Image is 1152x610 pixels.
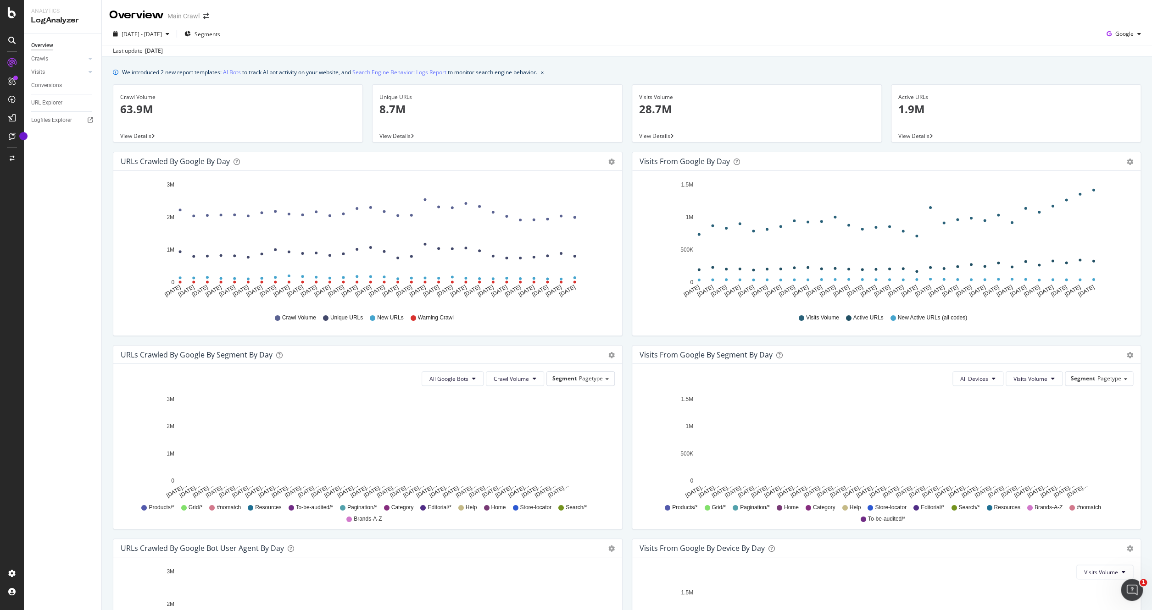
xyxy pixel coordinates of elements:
span: Brands-A-Z [354,515,382,523]
text: [DATE] [232,284,250,298]
div: gear [608,159,615,165]
div: Visits from Google by day [640,157,730,166]
div: gear [1127,352,1133,358]
text: 1.5M [681,181,693,188]
text: 3M [167,181,174,188]
text: [DATE] [163,284,182,298]
div: Analytics [31,7,94,15]
div: gear [608,545,615,552]
button: Visits Volume [1076,565,1133,579]
div: Overview [109,7,164,23]
div: [DATE] [145,47,163,55]
div: URL Explorer [31,98,62,108]
text: [DATE] [463,284,481,298]
div: Logfiles Explorer [31,115,72,125]
span: Pagination/* [740,504,770,511]
div: Main Crawl [167,11,200,21]
text: 1M [685,214,693,220]
text: [DATE] [886,284,905,298]
div: Tooltip anchor [19,132,28,140]
span: 1 [1140,579,1147,586]
p: 28.7M [639,101,874,117]
span: Products/* [672,504,697,511]
span: New URLs [377,314,403,322]
span: #nomatch [1077,504,1101,511]
span: Visits Volume [1084,568,1118,576]
text: [DATE] [327,284,345,298]
text: 1M [685,423,693,429]
text: [DATE] [340,284,359,298]
div: Active URLs [898,93,1134,101]
text: [DATE] [422,284,440,298]
span: Crawl Volume [494,375,529,383]
text: [DATE] [490,284,508,298]
text: [DATE] [805,284,823,298]
text: [DATE] [435,284,454,298]
text: [DATE] [696,284,714,298]
text: [DATE] [818,284,836,298]
div: Crawl Volume [120,93,356,101]
span: Resources [994,504,1020,511]
button: Visits Volume [1006,371,1063,386]
span: Category [391,504,414,511]
div: A chart. [121,393,614,500]
span: Home [784,504,799,511]
text: 500K [680,247,693,253]
text: 0 [171,279,174,286]
span: Brands-A-Z [1035,504,1063,511]
text: [DATE] [900,284,918,298]
span: Category [813,504,835,511]
text: [DATE] [981,284,1000,298]
span: Segments [195,30,220,38]
div: gear [1127,159,1133,165]
text: [DATE] [259,284,277,298]
text: [DATE] [367,284,386,298]
text: [DATE] [927,284,946,298]
span: Visits Volume [806,314,839,322]
text: [DATE] [476,284,495,298]
button: Segments [181,27,224,41]
text: [DATE] [791,284,809,298]
text: 2M [167,601,174,607]
div: Visits Volume [639,93,874,101]
text: [DATE] [1036,284,1054,298]
text: [DATE] [1050,284,1068,298]
div: arrow-right-arrow-left [203,13,209,19]
div: Last update [113,47,163,55]
span: Active URLs [853,314,883,322]
svg: A chart. [640,178,1133,305]
text: [DATE] [300,284,318,298]
text: [DATE] [504,284,522,298]
span: Home [491,504,506,511]
div: Visits [31,67,45,77]
span: To-be-audited/* [296,504,333,511]
button: Google [1103,27,1145,41]
text: 0 [690,279,693,286]
text: [DATE] [354,284,373,298]
text: 2M [167,423,174,429]
text: [DATE] [723,284,741,298]
text: [DATE] [517,284,535,298]
text: [DATE] [941,284,959,298]
text: [DATE] [859,284,877,298]
text: [DATE] [913,284,932,298]
div: Visits From Google By Device By Day [640,544,765,553]
text: [DATE] [545,284,563,298]
div: A chart. [121,178,614,305]
span: Pagetype [1097,374,1121,382]
div: LogAnalyzer [31,15,94,26]
a: Logfiles Explorer [31,115,95,125]
span: Unique URLs [330,314,363,322]
span: Store-locator [875,504,907,511]
span: Help [466,504,477,511]
div: gear [1127,545,1133,552]
span: Editorial/* [921,504,944,511]
span: View Details [120,132,151,140]
text: [DATE] [531,284,549,298]
text: [DATE] [750,284,768,298]
text: [DATE] [286,284,304,298]
span: All Devices [960,375,988,383]
text: [DATE] [245,284,263,298]
iframe: Intercom live chat [1121,579,1143,601]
